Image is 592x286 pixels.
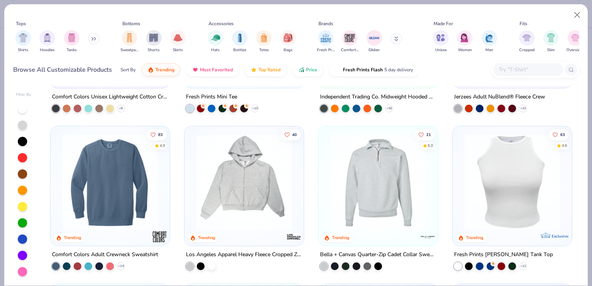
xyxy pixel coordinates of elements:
span: Oversized [566,47,584,53]
span: Shirts [18,47,28,53]
button: filter button [367,30,382,53]
div: filter for Comfort Colors [341,30,359,53]
img: Shirts Image [19,33,28,42]
div: filter for Bags [281,30,296,53]
button: filter button [208,30,223,53]
img: 1f2d2499-41e0-44f5-b794-8109adf84418 [58,134,162,230]
span: Gildan [368,47,380,53]
span: Unisex [435,47,447,53]
div: filter for Hoodies [40,30,55,53]
button: filter button [40,30,55,53]
button: filter button [457,30,473,53]
div: filter for Skirts [170,30,186,53]
span: Price [306,67,317,73]
div: Filter By [16,92,31,98]
div: filter for Men [482,30,497,53]
button: Most Favorited [186,63,239,76]
span: + 8 [119,106,123,111]
div: 5.0 [428,143,433,148]
span: Skirts [173,47,183,53]
div: Brands [318,20,333,27]
button: filter button [120,30,138,53]
button: filter button [317,30,335,53]
img: flash.gif [335,67,341,73]
img: dadd2198-353c-48b6-8f82-1ba92076fbed [430,134,534,230]
button: filter button [146,30,162,53]
img: Men Image [485,33,494,42]
span: + 36 [386,106,392,111]
div: Fits [520,20,527,27]
span: Hats [211,47,220,53]
span: Cropped [519,47,535,53]
span: 83 [158,133,163,136]
img: Gildan Image [368,32,380,44]
span: 40 [292,133,297,136]
div: Comfort Colors Unisex Lightweight Cotton Crewneck Sweatshirt [52,92,168,102]
div: filter for Shorts [146,30,162,53]
span: + 10 [252,106,258,111]
div: Comfort Colors Adult Crewneck Sweatshirt [52,250,158,260]
img: Bottles Image [236,33,244,42]
img: Totes Image [260,33,268,42]
span: Bottles [233,47,246,53]
div: filter for Gildan [367,30,382,53]
div: filter for Totes [256,30,272,53]
button: Like [281,129,301,140]
img: Hoodies Image [43,33,52,42]
img: Bella + Canvas logo [420,229,435,245]
img: 72ba704f-09a2-4d3f-9e57-147d586207a1 [460,134,564,230]
span: Women [458,47,472,53]
span: 21 [426,133,431,136]
button: filter button [482,30,497,53]
img: Comfort Colors Image [344,32,356,44]
button: Like [549,129,569,140]
div: filter for Cropped [519,30,535,53]
button: filter button [256,30,272,53]
div: filter for Tanks [64,30,79,53]
span: Men [485,47,493,53]
span: + 32 [520,106,526,111]
span: 63 [560,133,565,136]
span: Bags [284,47,293,53]
button: filter button [232,30,248,53]
span: Slim [547,47,555,53]
img: Hats Image [211,33,220,42]
div: Tops [16,20,26,27]
div: filter for Oversized [566,30,584,53]
div: Bottoms [122,20,140,27]
div: filter for Shirts [15,30,31,53]
div: Independent Trading Co. Midweight Hooded Sweatshirt [320,92,436,102]
button: Like [147,129,167,140]
div: filter for Women [457,30,473,53]
button: Fresh Prints Flash5 day delivery [329,63,419,76]
button: Trending [142,63,180,76]
img: c62a1aa7-5de2-4ff4-a14e-d66091de76d0 [326,134,430,230]
span: Most Favorited [200,67,233,73]
img: cc7ab432-f25a-40f3-be60-7822b14c0338 [192,134,296,230]
img: Sweatpants Image [125,33,134,42]
img: Skirts Image [174,33,182,42]
button: filter button [281,30,296,53]
img: TopRated.gif [251,67,257,73]
button: Price [293,63,323,76]
span: Shorts [148,47,160,53]
div: Sort By [120,66,136,73]
span: Hoodies [40,47,55,53]
button: filter button [15,30,31,53]
img: Oversized Image [571,33,580,42]
img: trending.gif [148,67,154,73]
button: filter button [170,30,186,53]
button: filter button [566,30,584,53]
div: Jerzees Adult NuBlend® Fleece Crew [454,92,545,102]
span: Trending [155,67,174,73]
div: filter for Fresh Prints [317,30,335,53]
div: filter for Hats [208,30,223,53]
img: Fresh Prints Image [320,32,332,44]
input: Try "T-Shirt" [498,65,558,74]
img: Comfort Colors logo [152,229,167,245]
button: Like [415,129,435,140]
button: filter button [341,30,359,53]
span: Top Rated [258,67,281,73]
div: filter for Slim [543,30,559,53]
span: Tanks [67,47,77,53]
